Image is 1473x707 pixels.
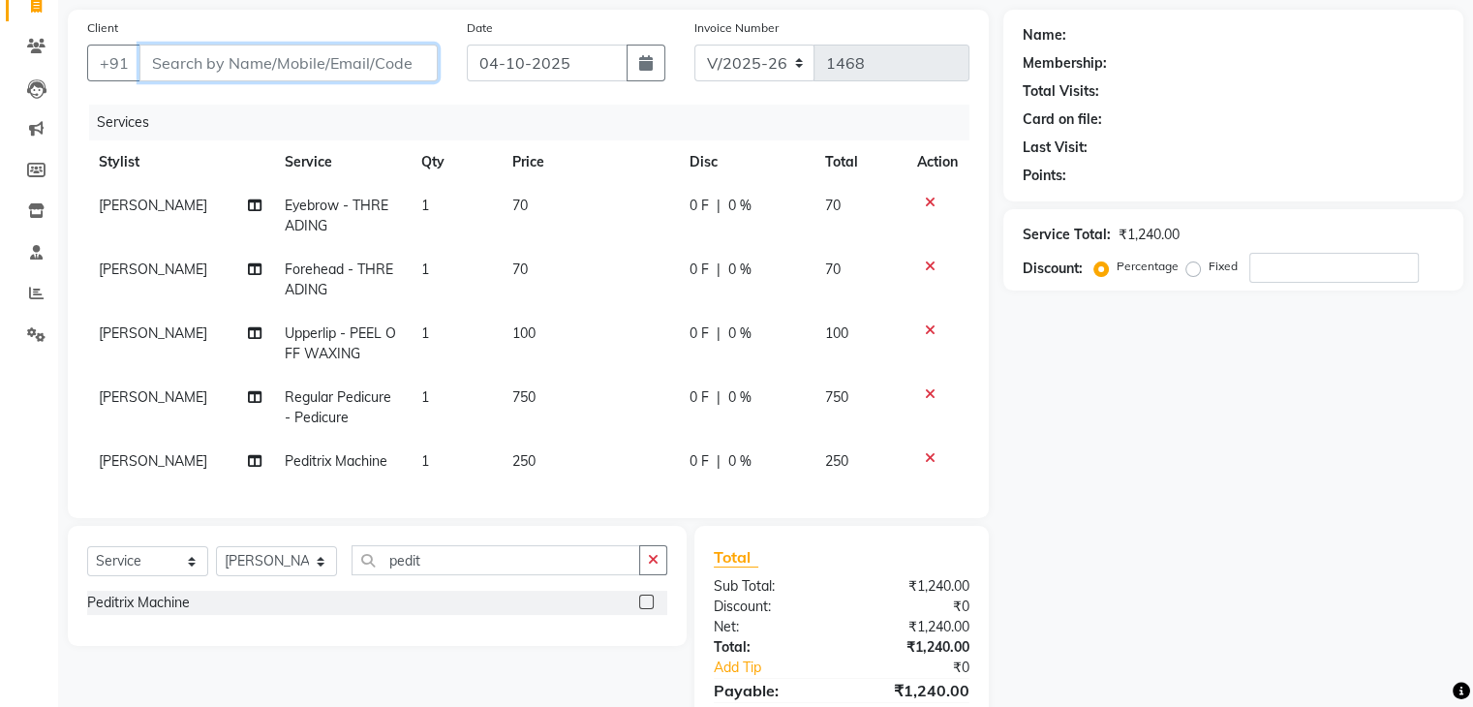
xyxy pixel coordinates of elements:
span: 0 % [728,260,752,280]
div: Name: [1023,25,1066,46]
span: 0 % [728,387,752,408]
span: 100 [825,324,848,342]
div: ₹0 [865,658,983,678]
label: Fixed [1209,258,1238,275]
span: 0 F [690,451,709,472]
label: Date [467,19,493,37]
span: 0 F [690,387,709,408]
span: [PERSON_NAME] [99,324,207,342]
span: 1 [421,452,429,470]
th: Action [905,140,969,184]
span: 750 [512,388,536,406]
span: Total [714,547,758,568]
div: Points: [1023,166,1066,186]
span: [PERSON_NAME] [99,388,207,406]
div: Card on file: [1023,109,1102,130]
div: Discount: [1023,259,1083,279]
th: Qty [410,140,501,184]
span: | [717,323,721,344]
span: 70 [512,197,528,214]
span: Eyebrow - THREADING [285,197,388,234]
div: ₹1,240.00 [1119,225,1180,245]
span: 70 [825,261,841,278]
span: [PERSON_NAME] [99,452,207,470]
span: Upperlip - PEEL OFF WAXING [285,324,396,362]
label: Invoice Number [694,19,779,37]
div: Service Total: [1023,225,1111,245]
div: Last Visit: [1023,138,1088,158]
span: 1 [421,261,429,278]
div: ₹0 [842,597,984,617]
div: Payable: [699,679,842,702]
th: Stylist [87,140,273,184]
div: Peditrix Machine [87,593,190,613]
span: 0 F [690,323,709,344]
div: Discount: [699,597,842,617]
input: Search by Name/Mobile/Email/Code [139,45,438,81]
span: 0 % [728,451,752,472]
span: 0 % [728,323,752,344]
div: ₹1,240.00 [842,617,984,637]
div: Net: [699,617,842,637]
span: 0 % [728,196,752,216]
span: 250 [512,452,536,470]
div: Total Visits: [1023,81,1099,102]
div: Services [89,105,984,140]
span: 0 F [690,196,709,216]
span: 750 [825,388,848,406]
span: 70 [825,197,841,214]
span: [PERSON_NAME] [99,197,207,214]
div: ₹1,240.00 [842,679,984,702]
span: 1 [421,324,429,342]
div: ₹1,240.00 [842,637,984,658]
label: Client [87,19,118,37]
th: Service [273,140,410,184]
div: Membership: [1023,53,1107,74]
span: [PERSON_NAME] [99,261,207,278]
span: Regular Pedicure - Pedicure [285,388,391,426]
span: 0 F [690,260,709,280]
span: | [717,387,721,408]
span: | [717,260,721,280]
span: Forehead - THREADING [285,261,393,298]
th: Price [501,140,678,184]
span: 100 [512,324,536,342]
span: Peditrix Machine [285,452,387,470]
div: Total: [699,637,842,658]
div: Sub Total: [699,576,842,597]
span: | [717,451,721,472]
span: | [717,196,721,216]
div: ₹1,240.00 [842,576,984,597]
span: 250 [825,452,848,470]
th: Total [813,140,905,184]
span: 1 [421,197,429,214]
label: Percentage [1117,258,1179,275]
a: Add Tip [699,658,865,678]
th: Disc [678,140,813,184]
button: +91 [87,45,141,81]
span: 70 [512,261,528,278]
input: Search or Scan [352,545,640,575]
span: 1 [421,388,429,406]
